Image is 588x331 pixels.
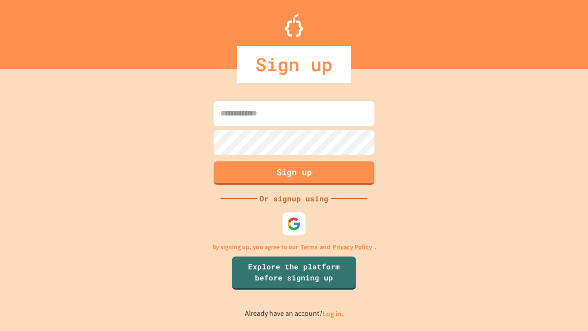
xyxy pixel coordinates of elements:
[212,242,376,252] p: By signing up, you agree to our and .
[549,294,579,322] iframe: chat widget
[333,242,372,252] a: Privacy Policy
[257,193,331,204] div: Or signup using
[300,242,317,252] a: Terms
[512,254,579,293] iframe: chat widget
[285,14,303,37] img: Logo.svg
[245,308,344,320] p: Already have an account?
[237,46,351,83] div: Sign up
[287,217,301,231] img: google-icon.svg
[214,161,374,185] button: Sign up
[232,257,356,290] a: Explore the platform before signing up
[322,309,344,319] a: Log in.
